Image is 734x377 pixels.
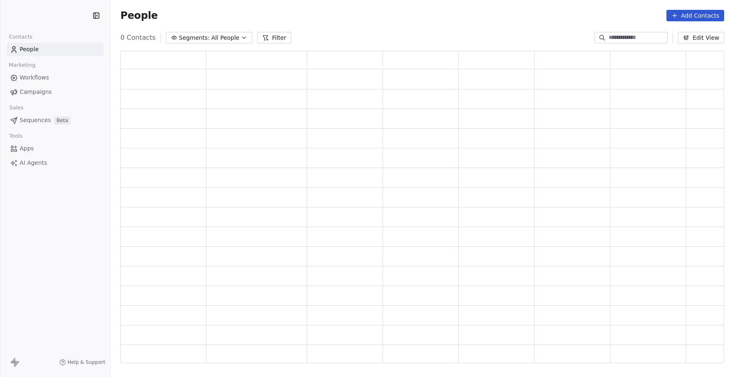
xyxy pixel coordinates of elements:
[7,85,104,99] a: Campaigns
[678,32,724,43] button: Edit View
[7,114,104,127] a: SequencesBeta
[7,43,104,56] a: People
[7,71,104,84] a: Workflows
[7,142,104,155] a: Apps
[6,102,27,114] span: Sales
[54,116,70,125] span: Beta
[179,34,210,42] span: Segments:
[211,34,239,42] span: All People
[666,10,724,21] button: Add Contacts
[20,45,39,54] span: People
[20,116,51,125] span: Sequences
[68,359,105,366] span: Help & Support
[120,33,156,43] span: 0 Contacts
[20,159,47,167] span: AI Agents
[59,359,105,366] a: Help & Support
[5,31,36,43] span: Contacts
[120,9,158,22] span: People
[6,130,26,142] span: Tools
[20,73,49,82] span: Workflows
[20,144,34,153] span: Apps
[20,88,52,96] span: Campaigns
[7,156,104,170] a: AI Agents
[5,59,39,71] span: Marketing
[257,32,291,43] button: Filter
